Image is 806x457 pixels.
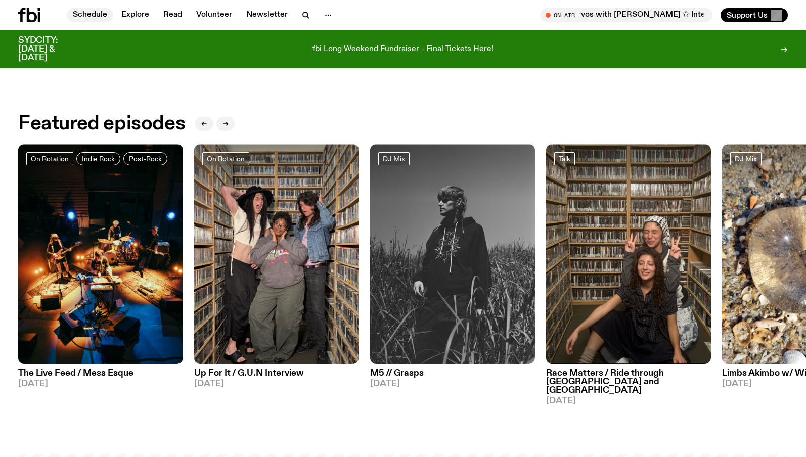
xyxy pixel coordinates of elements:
[194,380,359,388] span: [DATE]
[194,369,359,378] h3: Up For It / G.U.N Interview
[123,152,167,165] a: Post-Rock
[129,155,162,163] span: Post-Rock
[202,152,249,165] a: On Rotation
[26,152,73,165] a: On Rotation
[546,364,711,405] a: Race Matters / Ride through [GEOGRAPHIC_DATA] and [GEOGRAPHIC_DATA][DATE]
[115,8,155,22] a: Explore
[546,397,711,405] span: [DATE]
[190,8,238,22] a: Volunteer
[18,364,183,388] a: The Live Feed / Mess Esque[DATE]
[370,369,535,378] h3: M5 // Grasps
[383,155,405,163] span: DJ Mix
[82,155,115,163] span: Indie Rock
[76,152,120,165] a: Indie Rock
[18,36,83,62] h3: SYDCITY: [DATE] & [DATE]
[727,11,768,20] span: Support Us
[18,380,183,388] span: [DATE]
[207,155,245,163] span: On Rotation
[370,364,535,388] a: M5 // Grasps[DATE]
[18,115,185,133] h2: Featured episodes
[240,8,294,22] a: Newsletter
[18,369,183,378] h3: The Live Feed / Mess Esque
[67,8,113,22] a: Schedule
[730,152,762,165] a: DJ Mix
[378,152,410,165] a: DJ Mix
[546,144,711,364] img: Sara and Malaak squatting on ground in fbi music library. Sara is making peace signs behind Malaa...
[735,155,757,163] span: DJ Mix
[546,369,711,395] h3: Race Matters / Ride through [GEOGRAPHIC_DATA] and [GEOGRAPHIC_DATA]
[157,8,188,22] a: Read
[721,8,788,22] button: Support Us
[370,380,535,388] span: [DATE]
[194,364,359,388] a: Up For It / G.U.N Interview[DATE]
[554,152,575,165] a: Talk
[559,155,570,163] span: Talk
[31,155,69,163] span: On Rotation
[312,45,494,54] p: fbi Long Weekend Fundraiser - Final Tickets Here!
[541,8,712,22] button: On AirArvos with [PERSON_NAME] ✩ Interview: Hatchie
